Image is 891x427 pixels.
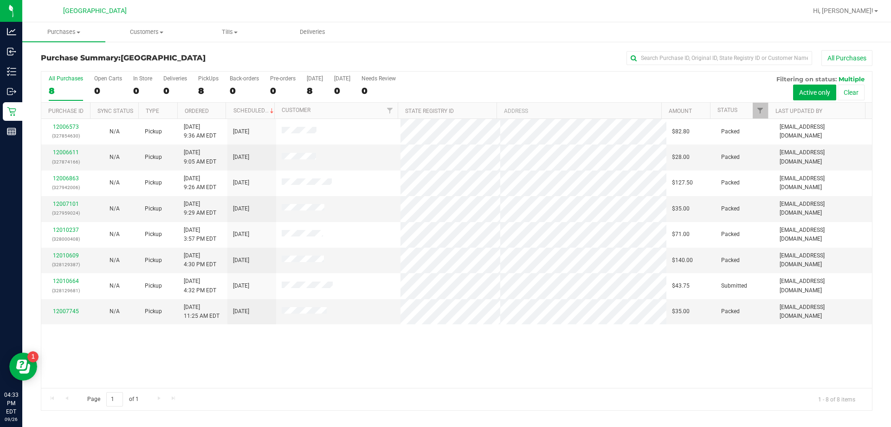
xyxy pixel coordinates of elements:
div: 0 [133,85,152,96]
button: Active only [793,85,836,100]
inline-svg: Outbound [7,87,16,96]
a: 12007101 [53,201,79,207]
span: Not Applicable [110,282,120,289]
span: Pickup [145,153,162,162]
span: [EMAIL_ADDRESS][DOMAIN_NAME] [780,303,866,321]
div: All Purchases [49,75,83,82]
span: Pickup [145,256,162,265]
div: [DATE] [307,75,323,82]
p: 04:33 PM EDT [4,391,18,416]
p: (327854630) [47,131,84,140]
span: Packed [721,230,740,239]
span: [DATE] 4:32 PM EDT [184,277,216,295]
span: Deliveries [287,28,338,36]
span: [EMAIL_ADDRESS][DOMAIN_NAME] [780,174,866,192]
span: [DATE] 9:05 AM EDT [184,148,216,166]
a: Amount [669,108,692,114]
span: [GEOGRAPHIC_DATA] [121,53,206,62]
span: [GEOGRAPHIC_DATA] [63,7,127,15]
a: Type [146,108,159,114]
span: Tills [188,28,271,36]
span: Filtering on status: [776,75,837,83]
span: [DATE] [233,230,249,239]
button: Clear [838,85,865,100]
span: $43.75 [672,282,690,290]
div: 0 [362,85,396,96]
inline-svg: Reports [7,127,16,136]
span: Not Applicable [110,179,120,186]
span: $140.00 [672,256,693,265]
div: In Store [133,75,152,82]
a: Customers [105,22,188,42]
span: [DATE] [233,282,249,290]
a: Filter [753,103,768,118]
span: Pickup [145,282,162,290]
button: N/A [110,230,120,239]
button: N/A [110,282,120,290]
a: Tills [188,22,271,42]
div: 0 [163,85,187,96]
p: (327959024) [47,209,84,217]
button: N/A [110,153,120,162]
h3: Purchase Summary: [41,54,318,62]
span: $35.00 [672,307,690,316]
span: $28.00 [672,153,690,162]
p: (327874166) [47,158,84,166]
span: $127.50 [672,178,693,187]
div: PickUps [198,75,219,82]
span: Pickup [145,204,162,213]
a: Purchases [22,22,105,42]
inline-svg: Retail [7,107,16,116]
a: Purchase ID [48,108,84,114]
span: $82.80 [672,127,690,136]
inline-svg: Analytics [7,27,16,36]
button: N/A [110,178,120,187]
div: 0 [230,85,259,96]
span: Not Applicable [110,154,120,160]
div: 8 [307,85,323,96]
span: Multiple [839,75,865,83]
span: $71.00 [672,230,690,239]
div: 0 [94,85,122,96]
div: Deliveries [163,75,187,82]
a: Filter [382,103,398,118]
inline-svg: Inventory [7,67,16,76]
span: Packed [721,127,740,136]
a: Deliveries [271,22,354,42]
a: Ordered [185,108,209,114]
span: [DATE] [233,153,249,162]
input: 1 [106,392,123,407]
div: 8 [198,85,219,96]
span: Purchases [22,28,105,36]
a: Sync Status [97,108,133,114]
span: Packed [721,256,740,265]
span: Customers [106,28,188,36]
th: Address [497,103,661,119]
p: (328129681) [47,286,84,295]
a: 12010609 [53,252,79,259]
span: [DATE] 3:57 PM EDT [184,226,216,243]
a: 12006611 [53,149,79,156]
div: 0 [270,85,296,96]
span: 1 - 8 of 8 items [811,392,863,406]
p: (328129387) [47,260,84,269]
iframe: Resource center unread badge [27,351,39,362]
span: Pickup [145,307,162,316]
span: [DATE] [233,178,249,187]
iframe: Resource center [9,353,37,381]
span: Packed [721,307,740,316]
a: Status [717,107,737,113]
span: [DATE] 11:25 AM EDT [184,303,220,321]
a: Customer [282,107,310,113]
span: [DATE] 9:26 AM EDT [184,174,216,192]
a: 12010237 [53,227,79,233]
span: Page of 1 [79,392,146,407]
p: (327942006) [47,183,84,192]
div: 0 [334,85,350,96]
span: [EMAIL_ADDRESS][DOMAIN_NAME] [780,226,866,243]
button: N/A [110,307,120,316]
span: [DATE] 4:30 PM EDT [184,251,216,269]
button: N/A [110,204,120,213]
span: [DATE] [233,307,249,316]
